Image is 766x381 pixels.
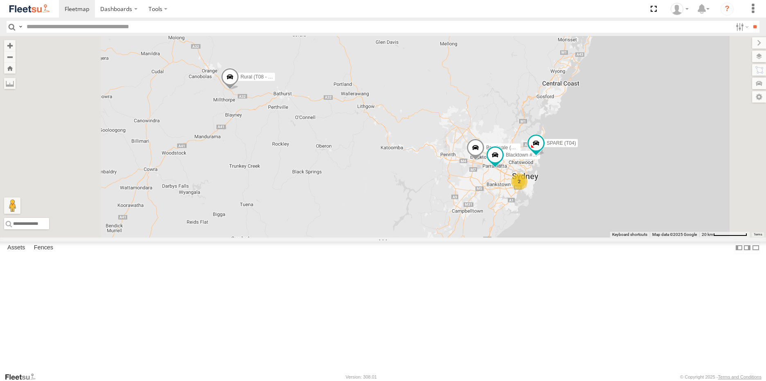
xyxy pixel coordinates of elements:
label: Search Filter Options [732,21,750,33]
button: Zoom out [4,51,16,63]
button: Map Scale: 20 km per 79 pixels [699,232,750,238]
span: Rural (T08 - [PERSON_NAME]) [241,74,310,80]
label: Map Settings [752,91,766,103]
label: Hide Summary Table [752,242,760,253]
label: Dock Summary Table to the Right [743,242,751,253]
label: Assets [3,242,29,253]
a: Visit our Website [5,373,42,381]
label: Measure [4,78,16,89]
span: Brookvale (T10 - [PERSON_NAME]) [486,144,566,150]
span: 20 km [702,232,713,237]
div: Matt Smith [668,3,692,15]
a: Terms and Conditions [718,374,761,379]
label: Search Query [17,21,24,33]
span: SPARE (T04) [547,140,576,146]
button: Drag Pegman onto the map to open Street View [4,197,20,214]
label: Dock Summary Table to the Left [735,242,743,253]
div: © Copyright 2025 - [680,374,761,379]
button: Keyboard shortcuts [612,232,647,238]
i: ? [721,2,734,16]
div: Version: 308.01 [346,374,377,379]
label: Fences [30,242,57,253]
a: Terms (opens in new tab) [754,233,762,236]
button: Zoom in [4,40,16,51]
div: 2 [511,173,527,190]
img: fleetsu-logo-horizontal.svg [8,3,51,14]
span: Blacktown #1 (T09 - [PERSON_NAME]) [506,152,593,158]
span: Map data ©2025 Google [652,232,697,237]
button: Zoom Home [4,63,16,74]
